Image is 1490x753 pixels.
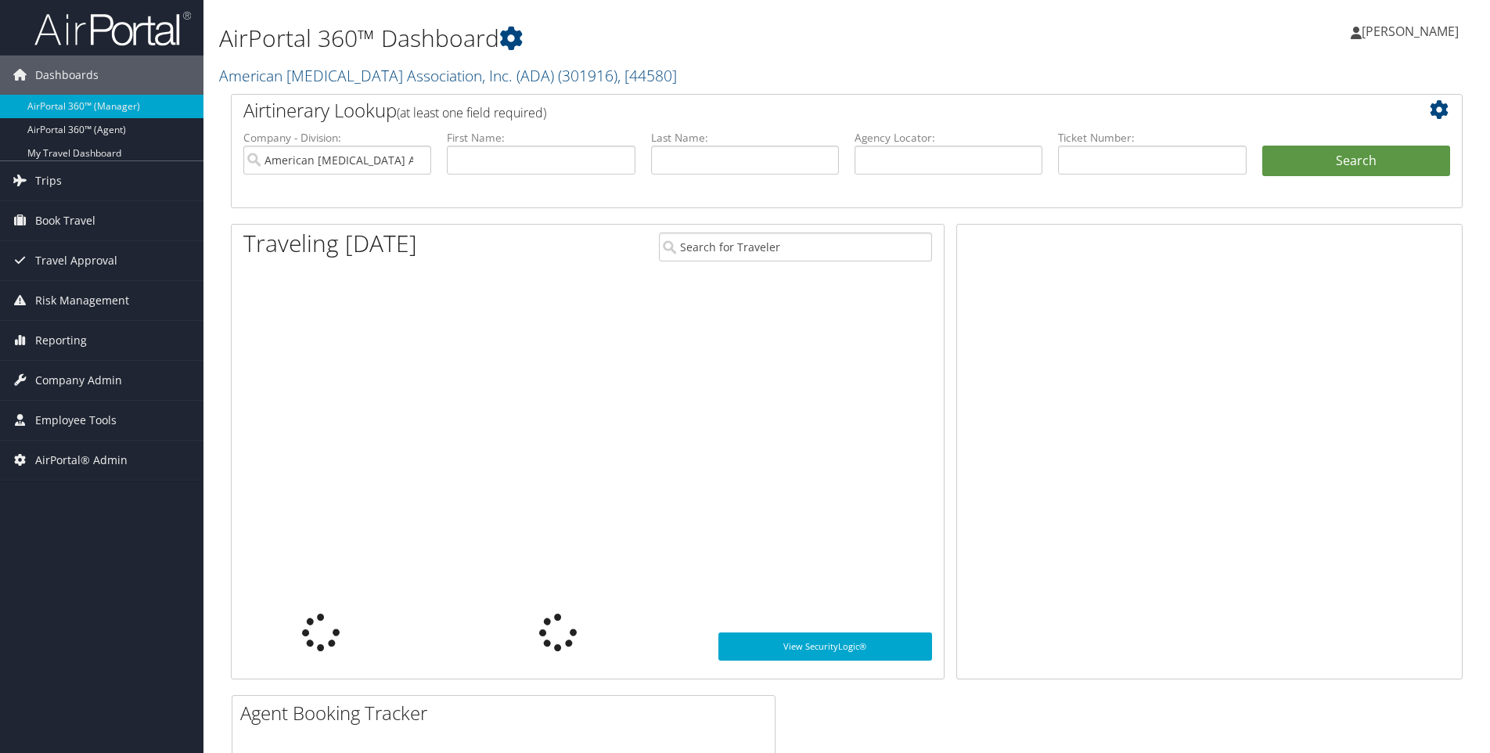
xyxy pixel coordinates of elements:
[35,281,129,320] span: Risk Management
[243,130,431,146] label: Company - Division:
[1351,8,1474,55] a: [PERSON_NAME]
[240,700,775,726] h2: Agent Booking Tracker
[35,161,62,200] span: Trips
[855,130,1042,146] label: Agency Locator:
[34,10,191,47] img: airportal-logo.png
[651,130,839,146] label: Last Name:
[1362,23,1459,40] span: [PERSON_NAME]
[219,65,677,86] a: American [MEDICAL_DATA] Association, Inc. (ADA)
[243,97,1348,124] h2: Airtinerary Lookup
[35,441,128,480] span: AirPortal® Admin
[397,104,546,121] span: (at least one field required)
[243,227,417,260] h1: Traveling [DATE]
[219,22,1056,55] h1: AirPortal 360™ Dashboard
[558,65,617,86] span: ( 301916 )
[35,56,99,95] span: Dashboards
[35,401,117,440] span: Employee Tools
[35,201,95,240] span: Book Travel
[35,321,87,360] span: Reporting
[1058,130,1246,146] label: Ticket Number:
[659,232,932,261] input: Search for Traveler
[447,130,635,146] label: First Name:
[718,632,932,661] a: View SecurityLogic®
[35,241,117,280] span: Travel Approval
[1262,146,1450,177] button: Search
[35,361,122,400] span: Company Admin
[617,65,677,86] span: , [ 44580 ]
